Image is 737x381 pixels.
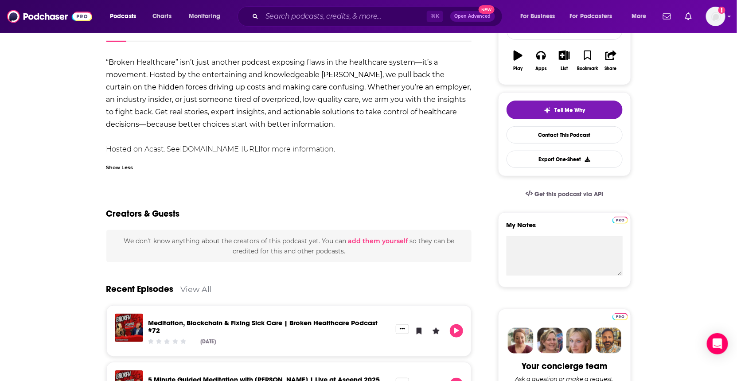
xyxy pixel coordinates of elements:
[513,66,523,71] div: Play
[147,338,187,345] div: Community Rating: 0 out of 5
[189,10,220,23] span: Monitoring
[599,45,622,77] button: Share
[450,11,495,22] button: Open AdvancedNew
[519,183,611,205] a: Get this podcast via API
[577,66,598,71] div: Bookmark
[707,333,728,354] div: Open Intercom Messenger
[507,221,623,236] label: My Notes
[612,215,628,224] a: Pro website
[246,6,511,27] div: Search podcasts, credits, & more...
[454,14,491,19] span: Open Advanced
[659,9,675,24] a: Show notifications dropdown
[522,361,607,372] div: Your concierge team
[682,9,695,24] a: Show notifications dropdown
[507,101,623,119] button: tell me why sparkleTell Me Why
[566,328,592,354] img: Jules Profile
[605,66,617,71] div: Share
[7,8,92,25] img: Podchaser - Follow, Share and Rate Podcasts
[554,107,585,114] span: Tell Me Why
[706,7,725,26] span: Logged in as KTMSseat4
[535,66,547,71] div: Apps
[632,10,647,23] span: More
[427,11,443,22] span: ⌘ K
[262,9,427,23] input: Search podcasts, credits, & more...
[180,145,261,153] a: [DOMAIN_NAME][URL]
[507,151,623,168] button: Export One-Sheet
[115,314,143,342] img: Meditation, Blockchain & Fixing Sick Care | Broken Healthcare Podcast #72
[534,190,603,198] span: Get this podcast via API
[106,58,472,128] strong: “Broken Healthcare” isn’t just another podcast exposing flaws in the healthcare system—it’s a mov...
[612,312,628,320] a: Pro website
[106,208,180,219] h2: Creators & Guests
[596,328,621,354] img: Jon Profile
[348,237,408,245] button: add them yourself
[183,9,232,23] button: open menu
[148,319,378,334] a: Meditation, Blockchain & Fixing Sick Care | Broken Healthcare Podcast #72
[104,9,148,23] button: open menu
[537,328,563,354] img: Barbara Profile
[106,56,472,156] div: Hosted on Acast. See for more information.
[544,107,551,114] img: tell me why sparkle
[181,284,212,294] a: View All
[124,237,454,255] span: We don't know anything about the creators of this podcast yet . You can so they can be credited f...
[413,324,426,338] button: Bookmark Episode
[514,9,566,23] button: open menu
[530,45,553,77] button: Apps
[479,5,495,14] span: New
[706,7,725,26] button: Show profile menu
[147,9,177,23] a: Charts
[612,313,628,320] img: Podchaser Pro
[576,45,599,77] button: Bookmark
[507,45,530,77] button: Play
[200,338,216,345] div: [DATE]
[396,324,409,334] button: Show More Button
[553,45,576,77] button: List
[507,126,623,144] a: Contact This Podcast
[110,10,136,23] span: Podcasts
[508,328,534,354] img: Sydney Profile
[152,10,172,23] span: Charts
[570,10,612,23] span: For Podcasters
[564,9,625,23] button: open menu
[706,7,725,26] img: User Profile
[612,217,628,224] img: Podchaser Pro
[106,284,174,295] a: Recent Episodes
[561,66,568,71] div: List
[450,324,463,338] button: Play
[625,9,658,23] button: open menu
[718,7,725,14] svg: Add a profile image
[429,324,443,338] button: Leave a Rating
[520,10,555,23] span: For Business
